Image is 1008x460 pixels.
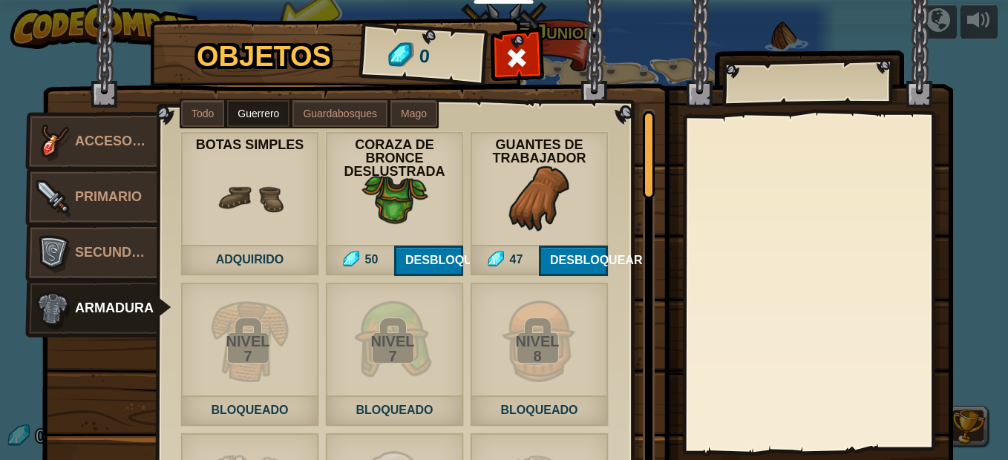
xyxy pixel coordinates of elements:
span: 47 [510,253,523,266]
strong: Botas simples [180,137,319,153]
img: item-icon-armor.png [30,286,75,331]
div: 7 [180,349,315,364]
strong: Coraza de Bronce Deslustrada [325,137,464,180]
h1: Objetos [197,42,331,73]
img: item-icon-primary.png [30,175,75,220]
img: portrait.png [361,165,428,231]
div: Nivel [180,334,315,349]
a: Primario [25,168,157,227]
span: Bloqueado [180,396,319,427]
div: 7 [325,349,460,364]
span: Guerrero [238,108,279,119]
button: Desbloquear [394,246,463,276]
img: portrait.png [506,165,573,231]
span: Accesorios [75,134,165,148]
img: portrait.png [499,300,580,382]
a: Accesorios [25,112,157,171]
img: portrait.png [354,300,436,382]
span: Bloqueado [470,396,609,427]
img: portrait.png [217,165,284,231]
span: Adquirido [180,246,319,276]
span: 0 [418,43,431,70]
img: gem.png [488,251,504,267]
span: Todo [192,108,214,119]
span: Guardabosques [303,108,377,119]
span: Primario [75,189,142,204]
span: Armadura [75,300,154,315]
img: item-icon-secondary.png [30,231,75,275]
span: Secundario [75,245,165,260]
img: gem.png [343,251,359,267]
span: Bloqueado [325,396,464,427]
strong: Guantes de Trabajador [470,137,609,166]
img: item-icon-accessories.png [30,119,75,164]
img: portrait.png [209,300,291,382]
span: Mago [401,108,427,119]
div: Nivel [325,334,460,349]
a: Armadura [25,279,171,338]
button: Desbloquear [539,246,608,276]
span: 50 [365,253,379,266]
a: Secundario [25,223,157,283]
div: 8 [470,349,605,364]
div: Nivel [470,334,605,349]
